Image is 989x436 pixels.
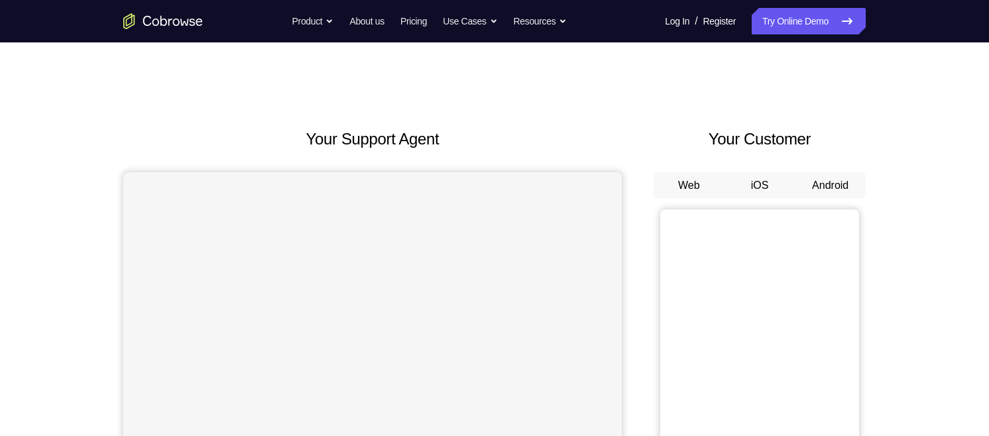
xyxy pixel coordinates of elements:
[123,127,622,151] h2: Your Support Agent
[654,127,866,151] h2: Your Customer
[514,8,567,34] button: Resources
[725,172,795,199] button: iOS
[400,8,427,34] a: Pricing
[795,172,866,199] button: Android
[703,8,736,34] a: Register
[123,13,203,29] a: Go to the home page
[695,13,697,29] span: /
[752,8,866,34] a: Try Online Demo
[292,8,334,34] button: Product
[443,8,497,34] button: Use Cases
[665,8,689,34] a: Log In
[349,8,384,34] a: About us
[654,172,725,199] button: Web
